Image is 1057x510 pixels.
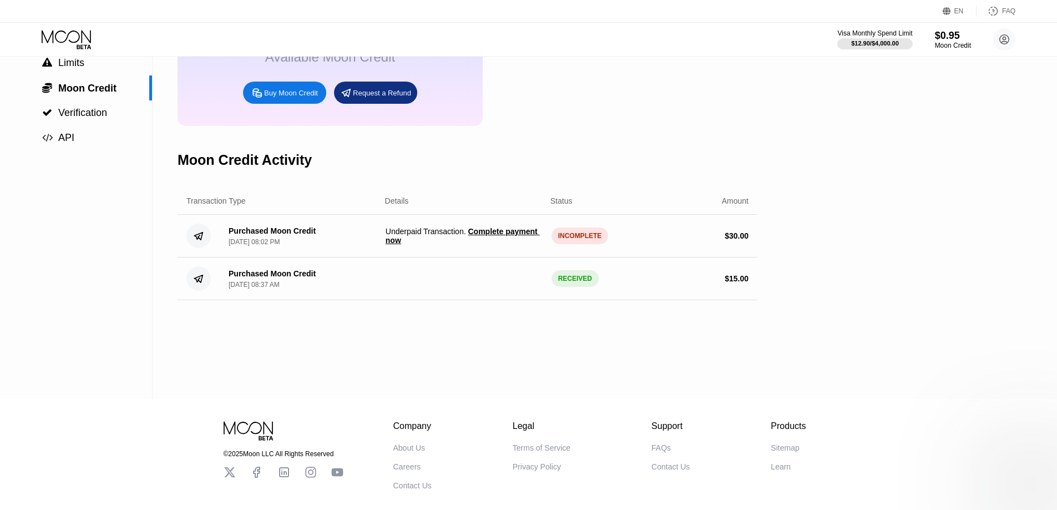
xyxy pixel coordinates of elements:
[58,83,117,94] span: Moon Credit
[851,40,899,47] div: $12.90 / $4,000.00
[42,82,52,93] span: 
[58,57,84,68] span: Limits
[42,58,53,68] div: 
[935,42,971,49] div: Moon Credit
[722,196,749,205] div: Amount
[513,462,561,471] div: Privacy Policy
[178,152,312,168] div: Moon Credit Activity
[771,421,806,431] div: Products
[651,462,690,471] div: Contact Us
[393,481,432,490] div: Contact Us
[386,227,543,245] span: Underpaid Transaction .
[837,29,912,37] div: Visa Monthly Spend Limit
[229,226,316,235] div: Purchased Moon Credit
[58,107,107,118] span: Verification
[229,281,280,289] div: [DATE] 08:37 AM
[186,196,246,205] div: Transaction Type
[243,82,326,104] div: Buy Moon Credit
[771,462,791,471] div: Learn
[651,443,671,452] div: FAQs
[229,238,280,246] div: [DATE] 08:02 PM
[393,421,432,431] div: Company
[552,270,599,287] div: RECEIVED
[42,58,52,68] span: 
[353,88,411,98] div: Request a Refund
[1013,466,1048,501] iframe: Button to launch messaging window
[954,7,964,15] div: EN
[943,6,977,17] div: EN
[977,6,1015,17] div: FAQ
[386,227,540,245] span: Complete payment now
[935,30,971,42] div: $0.95
[837,29,912,49] div: Visa Monthly Spend Limit$12.90/$4,000.00
[393,443,426,452] div: About Us
[552,228,609,244] div: INCOMPLETE
[550,196,573,205] div: Status
[771,443,799,452] div: Sitemap
[1002,7,1015,15] div: FAQ
[513,443,570,452] div: Terms of Service
[224,450,343,458] div: © 2025 Moon LLC All Rights Reserved
[651,421,690,431] div: Support
[935,30,971,49] div: $0.95Moon Credit
[42,133,53,143] span: 
[725,231,749,240] div: $ 30.00
[513,421,570,431] div: Legal
[58,132,74,143] span: API
[229,269,316,278] div: Purchased Moon Credit
[385,196,409,205] div: Details
[265,49,395,65] div: Available Moon Credit
[264,88,318,98] div: Buy Moon Credit
[393,462,421,471] div: Careers
[42,108,53,118] div: 
[42,82,53,93] div: 
[42,108,52,118] span: 
[334,82,417,104] div: Request a Refund
[725,274,749,283] div: $ 15.00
